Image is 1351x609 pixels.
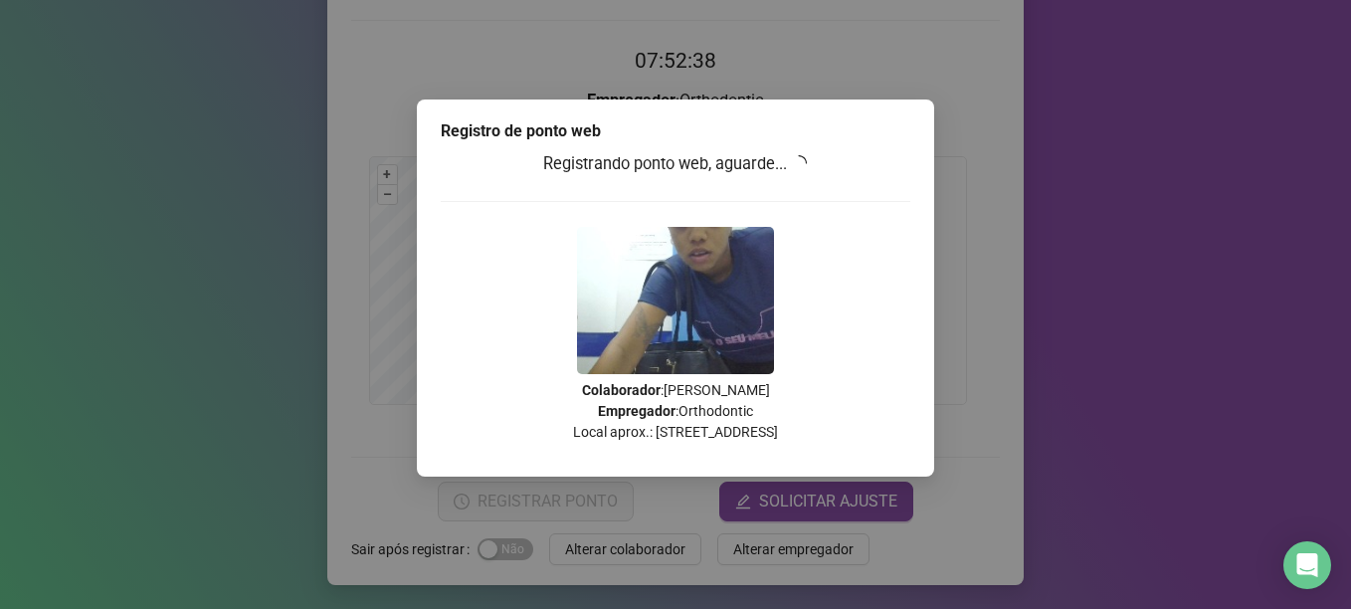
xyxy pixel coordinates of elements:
h3: Registrando ponto web, aguarde... [441,151,910,177]
div: Open Intercom Messenger [1283,541,1331,589]
strong: Colaborador [582,382,661,398]
p: : [PERSON_NAME] : Orthodontic Local aprox.: [STREET_ADDRESS] [441,380,910,443]
div: Registro de ponto web [441,119,910,143]
span: loading [789,153,810,174]
strong: Empregador [598,403,675,419]
img: 2Q== [577,227,774,374]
